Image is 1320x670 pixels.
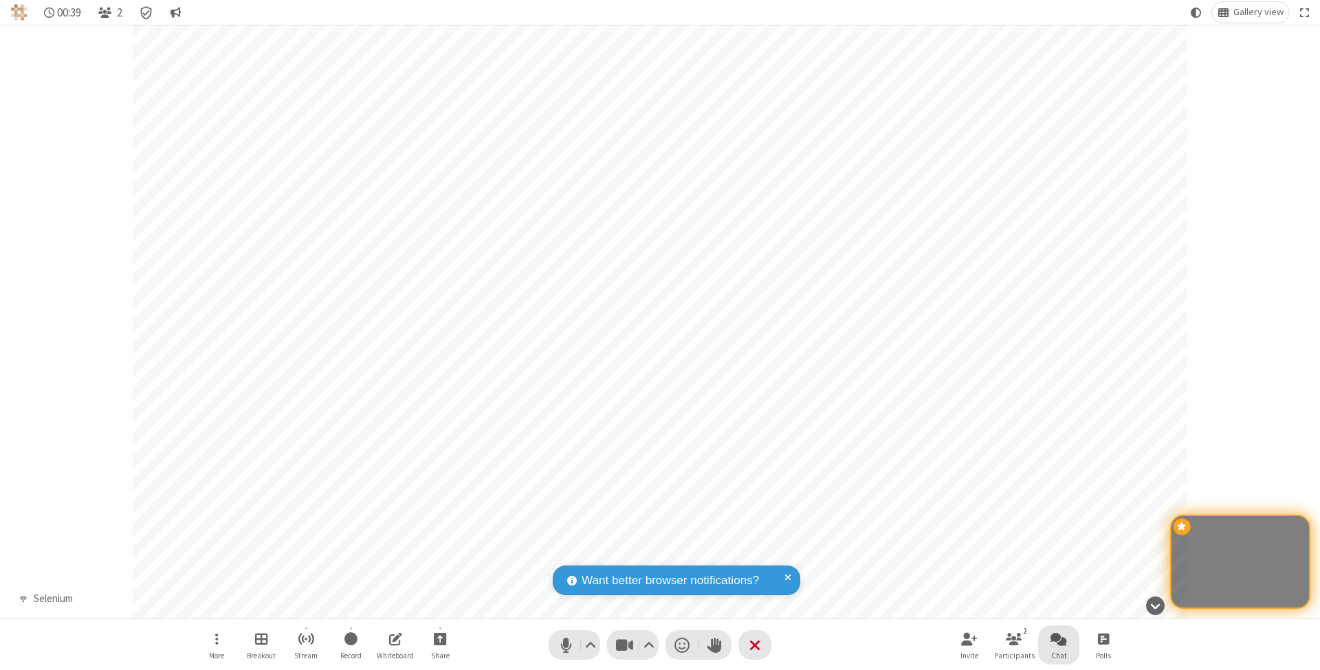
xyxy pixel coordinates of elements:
[1141,589,1169,622] button: Hide
[1038,625,1079,665] button: Open chat
[1020,625,1031,637] div: 2
[1083,625,1124,665] button: Open poll
[1185,2,1207,23] button: Using system theme
[375,625,416,665] button: Open shared whiteboard
[665,630,698,660] button: Send a reaction
[1096,651,1111,660] span: Polls
[133,2,159,23] div: Meeting details Encryption enabled
[582,572,759,590] span: Want better browser notifications?
[1233,7,1284,18] span: Gallery view
[549,630,600,660] button: Mute (⌘+Shift+A)
[1295,2,1315,23] button: Fullscreen
[377,651,414,660] span: Whiteboard
[582,630,600,660] button: Audio settings
[993,625,1035,665] button: Open participant list
[431,651,450,660] span: Share
[698,630,731,660] button: Raise hand
[1051,651,1067,660] span: Chat
[949,625,990,665] button: Invite participants (⌘+Shift+I)
[209,651,224,660] span: More
[419,625,461,665] button: Start sharing
[38,2,87,23] div: Timer
[640,630,659,660] button: Video setting
[960,651,978,660] span: Invite
[330,625,371,665] button: Start recording
[294,651,318,660] span: Stream
[57,6,81,19] span: 00:39
[28,591,78,607] div: Selenium
[285,625,327,665] button: Start streaming
[117,6,122,19] span: 2
[247,651,276,660] span: Breakout
[241,625,282,665] button: Manage Breakout Rooms
[340,651,362,660] span: Record
[607,630,659,660] button: Stop video (⌘+Shift+V)
[738,630,771,660] button: End or leave meeting
[994,651,1035,660] span: Participants
[11,4,27,21] img: QA Selenium DO NOT DELETE OR CHANGE
[196,625,237,665] button: Open menu
[1212,2,1289,23] button: Change layout
[164,2,186,23] button: Conversation
[92,2,128,23] button: Open participant list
